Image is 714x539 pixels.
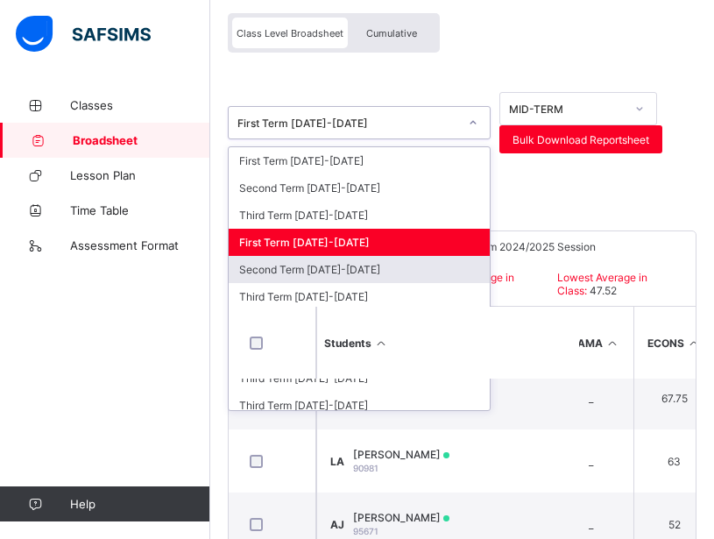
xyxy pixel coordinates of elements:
div: Third Term [DATE]-[DATE] [229,202,490,229]
th: DRAMA [548,307,633,379]
div: First Term [DATE]-[DATE] [229,147,490,174]
span: [PERSON_NAME] [353,448,449,461]
div: First Term [DATE]-[DATE] [229,229,490,256]
span: 95671 [353,526,378,536]
i: Sort in Ascending Order [605,337,620,350]
img: safsims [16,16,151,53]
i: Sort in Ascending Order [687,337,702,350]
td: _ [548,366,633,429]
span: [PERSON_NAME] [353,511,449,524]
span: Assessment Format [70,238,210,252]
span: First Term 2024/2025 Session [449,240,596,253]
div: First Term [DATE]-[DATE] [237,117,458,130]
div: MID-TERM [509,103,625,116]
i: Sort Ascending [374,337,389,350]
span: Lesson Plan [70,168,210,182]
span: Time Table [70,203,210,217]
th: Students [316,307,579,379]
div: Second Term [DATE]-[DATE] [229,174,490,202]
span: Cumulative [366,27,417,39]
span: Class Level Broadsheet [237,27,343,39]
span: 90981 [353,463,378,473]
div: Second Term [DATE]-[DATE] [229,256,490,283]
span: 47.52 [587,284,617,297]
span: Help [70,497,209,511]
span: Classes [70,98,210,112]
span: LA [330,455,344,468]
td: _ [548,429,633,493]
span: AJ [330,518,344,531]
span: Lowest Average in Class: [557,271,647,297]
span: Broadsheet [73,133,210,147]
div: Third Term [DATE]-[DATE] [229,283,490,310]
div: Third Term [DATE]-[DATE] [229,392,490,419]
span: Bulk Download Reportsheet [513,133,649,146]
